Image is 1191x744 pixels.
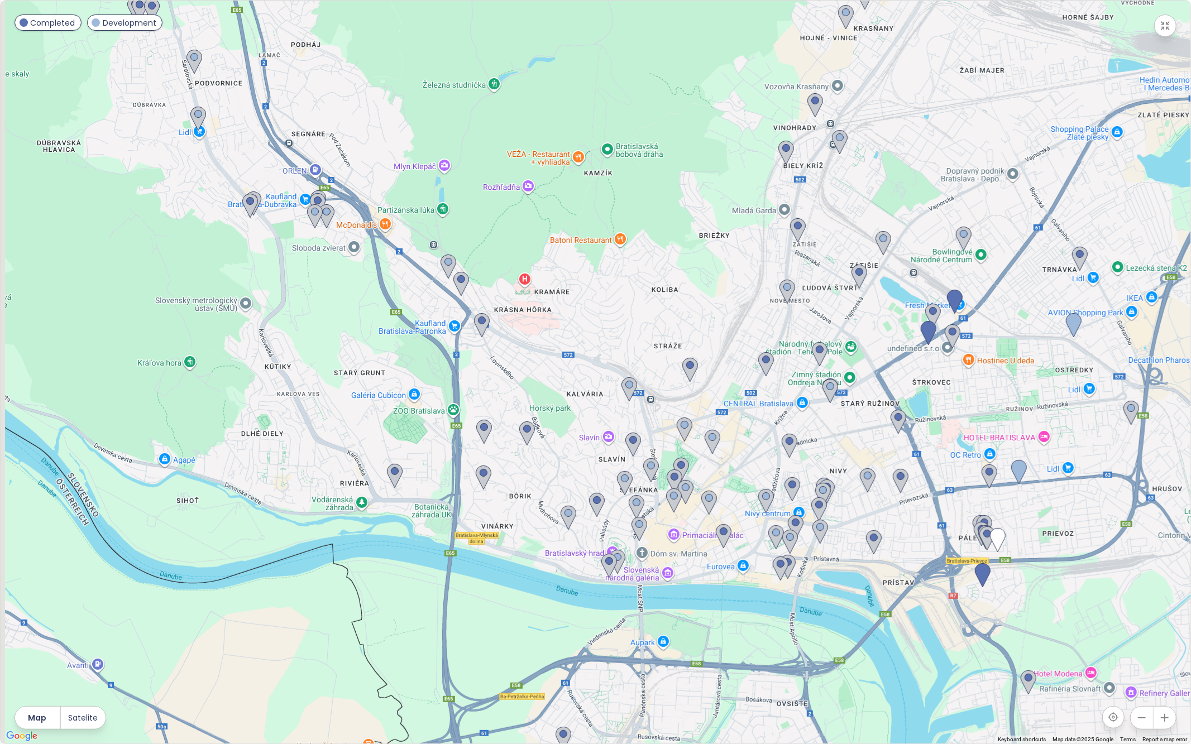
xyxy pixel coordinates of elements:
[68,712,98,724] span: Satelite
[1120,736,1136,742] a: Terms
[1142,736,1187,742] a: Report a map error
[15,707,60,729] button: Map
[998,736,1046,743] button: Keyboard shortcuts
[3,729,40,743] img: Google
[31,17,75,29] span: Completed
[28,712,47,724] span: Map
[61,707,106,729] button: Satelite
[1053,736,1113,742] span: Map data ©2025 Google
[3,729,40,743] a: Open this area in Google Maps (opens a new window)
[103,17,156,29] span: Development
